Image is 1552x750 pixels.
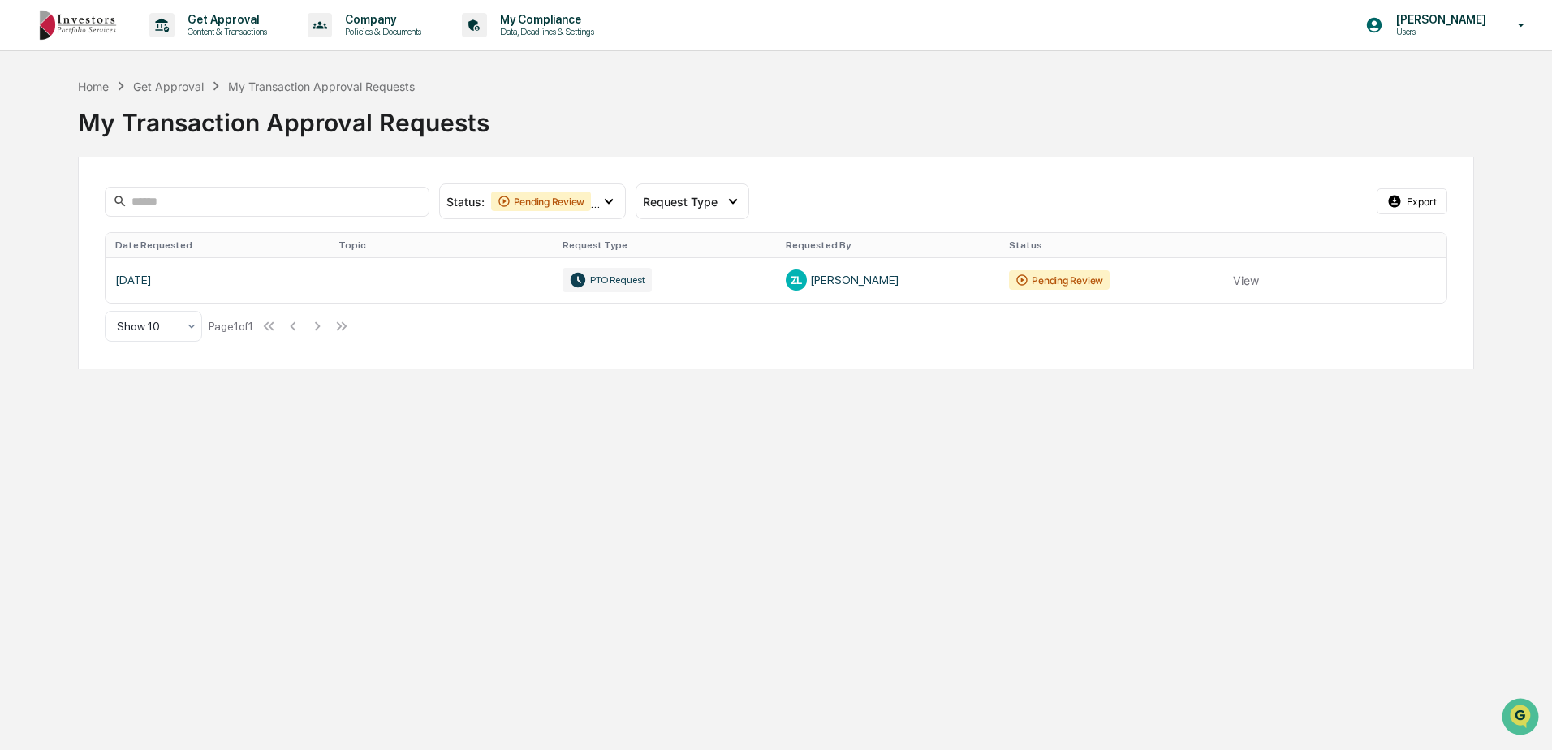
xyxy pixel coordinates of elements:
[228,80,415,93] div: My Transaction Approval Requests
[16,206,29,219] div: 🖐️
[78,95,1475,137] div: My Transaction Approval Requests
[16,124,45,153] img: 1746055101610-c473b297-6a78-478c-a979-82029cc54cd1
[1377,188,1448,214] button: Export
[106,233,329,257] th: Date Requested
[999,233,1222,257] th: Status
[118,206,131,219] div: 🗄️
[776,233,999,257] th: Requested By
[643,195,718,209] span: Request Type
[16,237,29,250] div: 🔎
[332,26,429,37] p: Policies & Documents
[175,26,275,37] p: Content & Transactions
[487,26,602,37] p: Data, Deadlines & Settings
[446,195,485,209] span: Status :
[1383,26,1494,37] p: Users
[487,13,602,26] p: My Compliance
[209,320,253,333] div: Page 1 of 1
[491,192,592,211] div: Pending Review
[10,198,111,227] a: 🖐️Preclearance
[16,34,295,60] p: How can we help?
[175,13,275,26] p: Get Approval
[39,10,117,41] img: logo
[134,205,201,221] span: Attestations
[111,198,208,227] a: 🗄️Attestations
[1383,13,1494,26] p: [PERSON_NAME]
[553,233,776,257] th: Request Type
[55,124,266,140] div: Start new chat
[276,129,295,149] button: Start new chat
[32,235,102,252] span: Data Lookup
[55,140,205,153] div: We're available if you need us!
[162,275,196,287] span: Pylon
[32,205,105,221] span: Preclearance
[1500,696,1544,740] iframe: Open customer support
[329,233,552,257] th: Topic
[332,13,429,26] p: Company
[78,80,109,93] div: Home
[10,229,109,258] a: 🔎Data Lookup
[114,274,196,287] a: Powered byPylon
[133,80,204,93] div: Get Approval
